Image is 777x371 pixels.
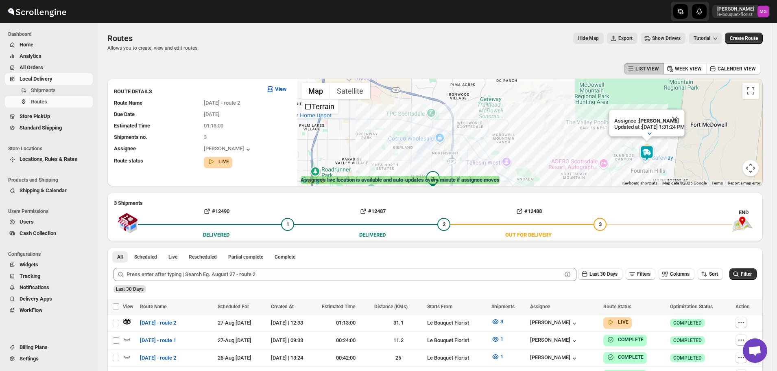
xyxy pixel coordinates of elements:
b: LIVE [618,319,629,325]
button: [PERSON_NAME] [530,354,578,362]
span: Estimated Time [114,123,150,129]
span: CALENDER VIEW [718,66,756,72]
div: [DATE] | 09:33 [271,336,317,345]
button: #12487 [294,205,450,218]
span: Shipments [491,304,515,310]
button: Users [5,216,93,228]
div: DELIVERED [203,231,229,239]
span: LIST VIEW [635,66,659,72]
span: Shipping & Calendar [20,187,67,193]
span: COMPLETED [673,337,702,344]
span: Hide Map [578,35,599,42]
span: Route Name [114,100,142,106]
span: Optimization Status [670,304,713,310]
span: Routes [107,33,133,43]
span: Distance (KMs) [374,304,408,310]
span: Action [736,304,750,310]
button: User menu [712,5,770,18]
span: Route status [114,158,143,164]
span: Partial complete [228,254,263,260]
button: 3 [487,315,508,328]
span: Route Status [603,304,631,310]
div: 00:42:00 [322,354,369,362]
button: Cash Collection [5,228,93,239]
button: Delivery Apps [5,293,93,305]
span: 3 [599,221,602,227]
b: #12490 [212,208,229,214]
span: Delivery Apps [20,296,52,302]
ul: Show street map [301,99,338,114]
span: Home [20,42,33,48]
span: Store Locations [8,145,94,152]
span: Due Date [114,111,135,117]
button: [PERSON_NAME] [204,145,252,154]
button: COMPLETE [607,353,644,361]
button: WEEK VIEW [664,63,707,75]
span: Settings [20,356,39,362]
button: Locations, Rules & Rates [5,154,93,165]
span: 1 [500,336,503,342]
button: Close [665,110,685,129]
b: LIVE [218,159,229,165]
div: 11.2 [374,336,422,345]
span: Show Drivers [652,35,681,42]
span: Local Delivery [20,76,52,82]
div: 01:13:00 [322,319,369,327]
span: [DATE] - route 1 [140,336,176,345]
div: 31.1 [374,319,422,327]
button: 1 [487,333,508,346]
span: [DATE] - route 2 [140,354,176,362]
button: Widgets [5,259,93,270]
li: Terrain [302,100,338,113]
button: Filter [729,268,757,280]
span: [DATE] [204,111,220,117]
b: #12488 [524,208,542,214]
span: COMPLETED [673,320,702,326]
button: View [261,83,292,96]
span: Tutorial [694,35,710,41]
button: Last 30 Days [578,268,622,280]
button: Home [5,39,93,50]
span: Scheduled For [218,304,249,310]
button: Toggle fullscreen view [742,83,759,99]
a: Report a map error [728,181,760,185]
button: CALENDER VIEW [706,63,761,75]
div: Le Bouquet Florist [427,354,487,362]
span: Live [168,254,177,260]
span: Filter [741,271,752,277]
span: Estimated Time [322,304,355,310]
a: Open this area in Google Maps (opens a new window) [299,176,326,186]
span: Shipments no. [114,134,147,140]
span: 1 [286,221,289,227]
span: Route Name [140,304,166,310]
label: Terrain [312,102,334,111]
img: shop.svg [118,207,138,239]
span: Products and Shipping [8,177,94,183]
button: LIST VIEW [624,63,664,75]
b: #12487 [368,208,386,214]
input: Press enter after typing | Search Eg. August 27 - route 2 [127,268,562,281]
h3: ROUTE DETAILS [114,88,260,96]
div: OUT FOR DELIVERY [505,231,552,239]
span: 01:13:00 [204,123,223,129]
b: COMPLETE [618,337,644,342]
button: Tracking [5,270,93,282]
button: WorkFlow [5,305,93,316]
h2: 3 Shipments [114,199,756,207]
span: Widgets [20,261,38,268]
b: [PERSON_NAME] [639,118,679,124]
button: Analytics [5,50,93,62]
span: WorkFlow [20,307,43,313]
button: Keyboard shortcuts [622,180,657,186]
button: 1 [487,350,508,363]
label: Assignee's live location is available and auto-updates every minute if assignee moves [301,176,500,184]
button: #12490 [138,205,294,218]
button: Tutorial [689,33,722,44]
button: Map camera controls [742,160,759,176]
button: [PERSON_NAME] [530,319,578,327]
button: Settings [5,353,93,364]
span: Dashboard [8,31,94,37]
a: Open chat [743,338,767,363]
span: Routes [31,99,47,105]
